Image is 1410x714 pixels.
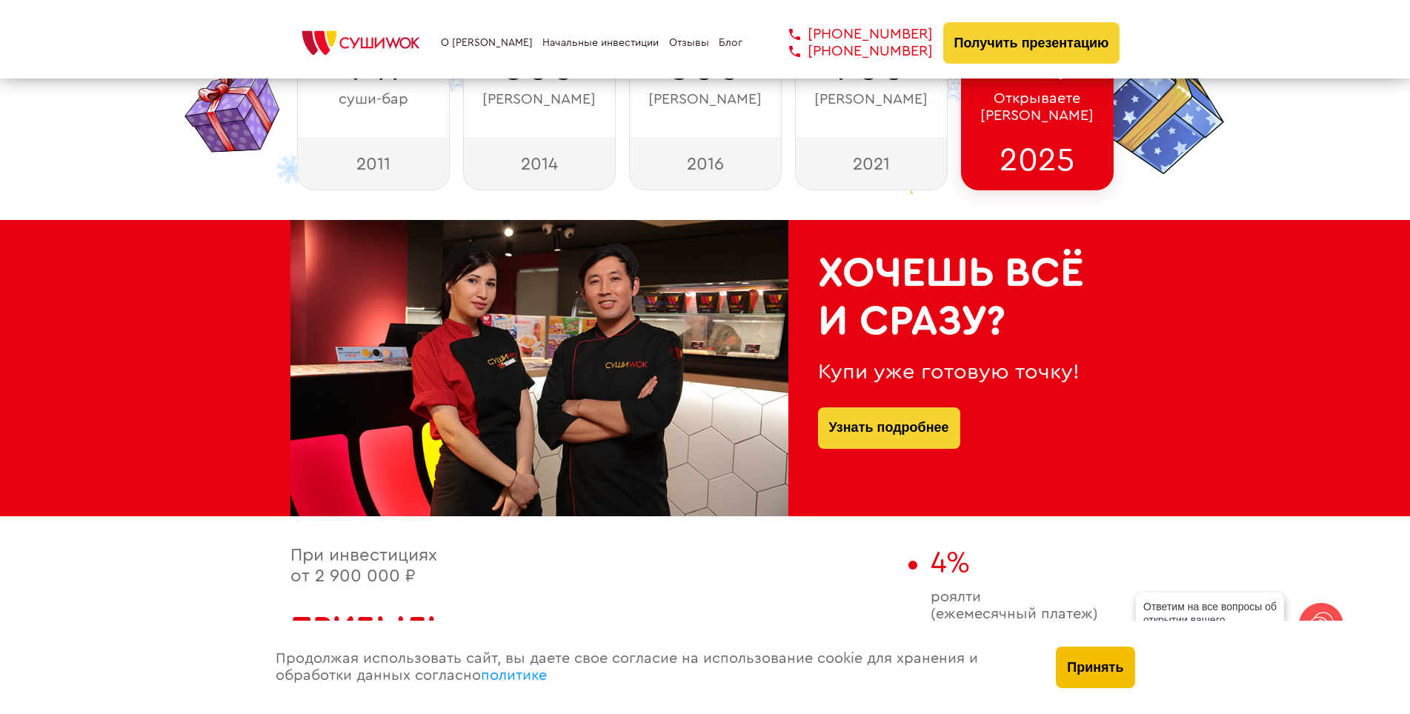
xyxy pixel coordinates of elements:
div: 2011 [297,137,450,190]
span: Прибыль [290,612,448,644]
h2: 350 000 рублей в месяц [290,610,901,684]
span: [PERSON_NAME] [814,91,928,108]
div: Купи уже готовую точку! [818,360,1091,384]
span: При инвестициях от 2 900 000 ₽ [290,547,437,585]
span: роялти (ежемесячный платеж) [931,589,1120,623]
div: 2025 [961,137,1114,190]
span: 4% [931,548,970,578]
a: [PHONE_NUMBER] [767,26,933,43]
a: Отзывы [669,37,709,49]
button: Принять [1056,647,1134,688]
h2: Хочешь всё и сразу? [818,250,1091,345]
div: 2016 [629,137,782,190]
a: политике [481,668,547,683]
a: О [PERSON_NAME] [441,37,533,49]
img: СУШИWOK [290,27,431,59]
button: Получить презентацию [943,22,1120,64]
div: 2021 [795,137,948,190]
span: Открываете [PERSON_NAME] [980,90,1094,124]
a: Начальные инвестиции [542,37,659,49]
span: [PERSON_NAME] [482,91,596,108]
div: Ответим на все вопросы об открытии вашего [PERSON_NAME]! [1136,593,1284,647]
button: Узнать подробнее [818,407,960,449]
a: Узнать подробнее [829,407,949,449]
a: [PHONE_NUMBER] [767,43,933,60]
span: суши-бар [339,91,408,108]
a: Блог [719,37,742,49]
div: 2014 [463,137,616,190]
div: Продолжая использовать сайт, вы даете свое согласие на использование cookie для хранения и обрабо... [261,621,1042,714]
span: [PERSON_NAME] [648,91,762,108]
